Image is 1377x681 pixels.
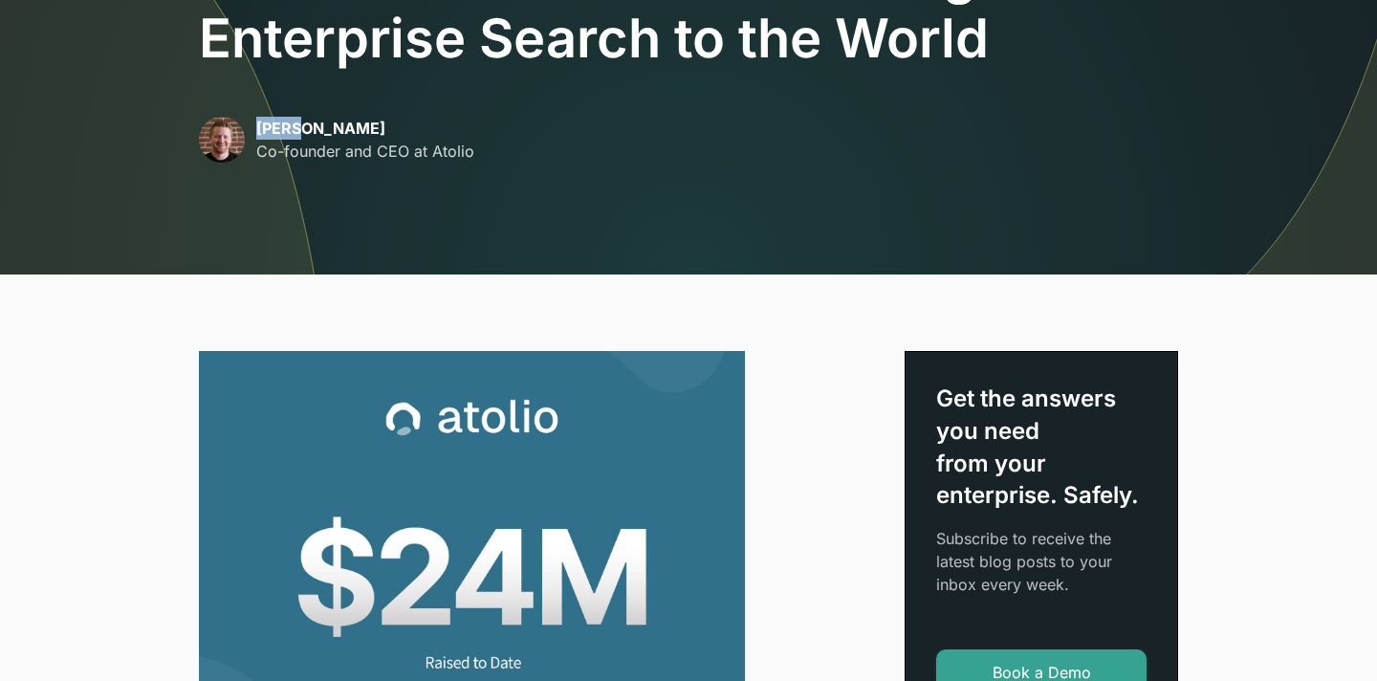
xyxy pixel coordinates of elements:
div: Get the answers you need from your enterprise. Safely. [936,383,1147,511]
p: Co-founder and CEO at Atolio [256,140,474,163]
p: [PERSON_NAME] [256,117,474,140]
p: Subscribe to receive the latest blog posts to your inbox every week. [936,527,1147,596]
